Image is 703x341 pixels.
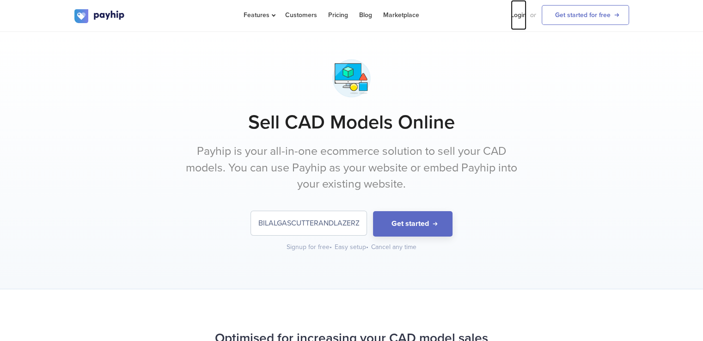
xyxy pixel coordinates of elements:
[74,9,125,23] img: logo.svg
[542,5,629,25] a: Get started for free
[328,55,375,102] img: 3-d-modelling-kd8zrslvaqhb9dwtmvsj2m.png
[371,243,416,252] div: Cancel any time
[287,243,333,252] div: Signup for free
[330,243,332,251] span: •
[251,211,367,235] input: Enter your email address
[335,243,369,252] div: Easy setup
[74,111,629,134] h1: Sell CAD Models Online
[366,243,368,251] span: •
[244,11,274,19] span: Features
[178,143,525,193] p: Payhip is your all-in-one ecommerce solution to sell your CAD models. You can use Payhip as your ...
[373,211,452,237] button: Get started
